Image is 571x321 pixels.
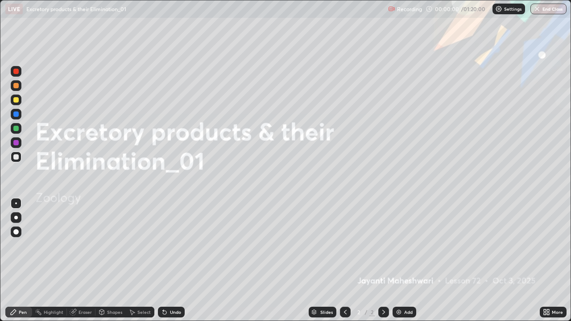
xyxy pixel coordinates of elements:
div: 2 [354,309,363,315]
div: 2 [369,308,375,316]
div: Eraser [79,310,92,314]
button: End Class [530,4,567,14]
p: LIVE [8,5,20,12]
div: Undo [170,310,181,314]
p: Recording [397,6,422,12]
div: Select [137,310,151,314]
div: Slides [320,310,333,314]
div: Highlight [44,310,63,314]
div: Pen [19,310,27,314]
p: Settings [504,7,521,11]
img: end-class-cross [534,5,541,12]
div: More [552,310,563,314]
img: class-settings-icons [495,5,502,12]
div: / [365,309,368,315]
img: add-slide-button [395,309,402,316]
img: recording.375f2c34.svg [388,5,395,12]
p: Excretory products & their Elimination_01 [26,5,126,12]
div: Add [404,310,413,314]
div: Shapes [107,310,122,314]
